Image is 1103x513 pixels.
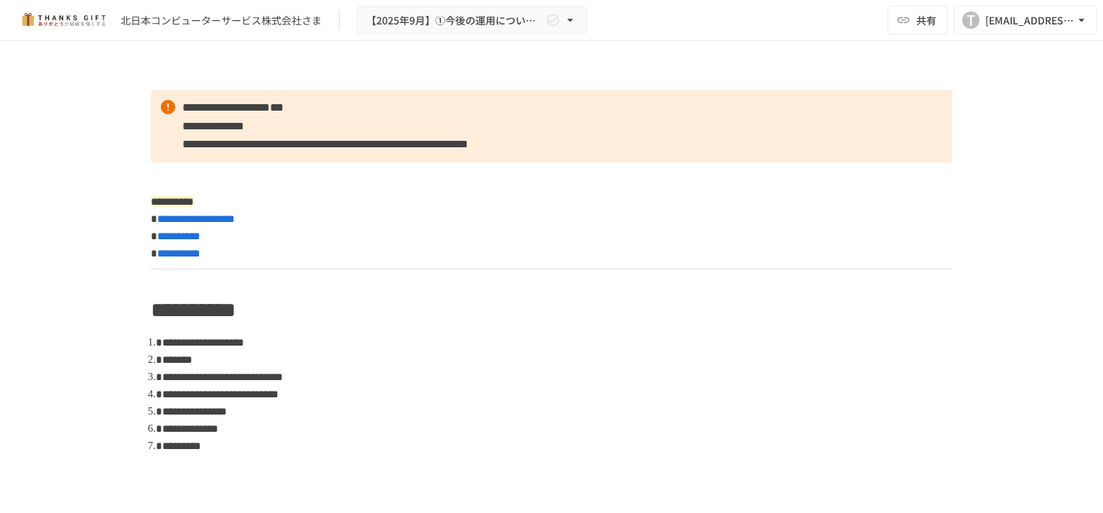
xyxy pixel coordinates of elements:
[366,11,543,29] span: 【2025年9月】①今後の運用についてのご案内/THANKS GIFTキックオフMTG
[888,6,948,34] button: 共有
[121,13,322,28] div: 北日本コンピューターサービス株式会社さま
[916,12,936,28] span: 共有
[985,11,1074,29] div: [EMAIL_ADDRESS][DOMAIN_NAME]
[357,6,587,34] button: 【2025年9月】①今後の運用についてのご案内/THANKS GIFTキックオフMTG
[17,9,109,32] img: mMP1OxWUAhQbsRWCurg7vIHe5HqDpP7qZo7fRoNLXQh
[962,11,979,29] div: T
[954,6,1097,34] button: T[EMAIL_ADDRESS][DOMAIN_NAME]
